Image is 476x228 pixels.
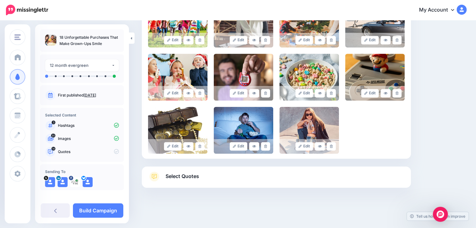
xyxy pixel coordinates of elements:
p: 18 Unforgettable Purchases That Make Grown-Ups Smile [59,34,119,47]
span: 20 [51,134,55,137]
a: [DATE] [84,93,96,97]
span: 14 [52,147,56,151]
img: adf57c3af8567bbb8954f6b28992c5e3_large.jpg [345,1,405,47]
p: Hashtags [58,123,119,128]
img: 302279413_941954216721528_4677248601821306673_n-bsa153469.jpg [70,177,80,187]
img: a5cde1f87d975b66e6ba3dc6033267e7_large.jpg [148,107,207,154]
a: Edit [164,36,182,44]
a: Edit [295,142,313,151]
div: 12 month evergreen [50,62,111,69]
a: Edit [295,89,313,97]
a: Edit [361,89,379,97]
img: deff8765def5247b4d43e25cb1e86902_large.jpg [214,1,273,47]
img: 3d2661bdc3a2786e39457859bed33d79_large.jpg [148,54,207,101]
img: 6e67e1359f52c64e6e4098505a0c78ce_large.jpg [214,54,273,101]
a: Edit [230,36,248,44]
a: Edit [164,142,182,151]
img: c9131e38ba26c83cbcc200e46ed42f50_large.jpg [148,1,207,47]
a: Select Quotes [148,171,405,188]
img: 952505af6588fa20ace74575f9529132_thumb.jpg [45,34,56,46]
img: user_default_image.png [45,177,55,187]
a: My Account [413,2,467,18]
a: Edit [361,36,379,44]
div: Open Intercom Messenger [433,207,448,222]
img: user_default_image.png [83,177,93,187]
img: Missinglettr [6,5,48,15]
a: Edit [230,142,248,151]
span: Select Quotes [166,172,199,181]
img: d454b57c76032f7a9581809aa54aee73_large.jpg [279,107,339,154]
p: Quotes [58,149,119,155]
a: Edit [295,36,313,44]
button: 12 month evergreen [45,59,119,72]
img: menu.png [14,34,21,40]
p: First published [58,92,119,98]
a: Tell us how we can improve [407,212,468,221]
h4: Selected Content [45,113,119,117]
img: af1753d60ed0b704c7a944936e78a136_large.jpg [214,107,273,154]
h4: Sending To [45,169,119,174]
img: 0715bf70abc5ec312400cc659304f219_large.jpg [279,54,339,101]
a: Edit [230,89,248,97]
img: 50531c01a0ee653124f6f6b5e7226378_large.jpg [345,54,405,101]
img: a283b6721183bcf6cb6cb1e823100b3b_large.jpg [279,1,339,47]
a: Edit [164,89,182,97]
img: user_default_image.png [58,177,68,187]
p: Images [58,136,119,141]
span: 3 [52,121,55,124]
